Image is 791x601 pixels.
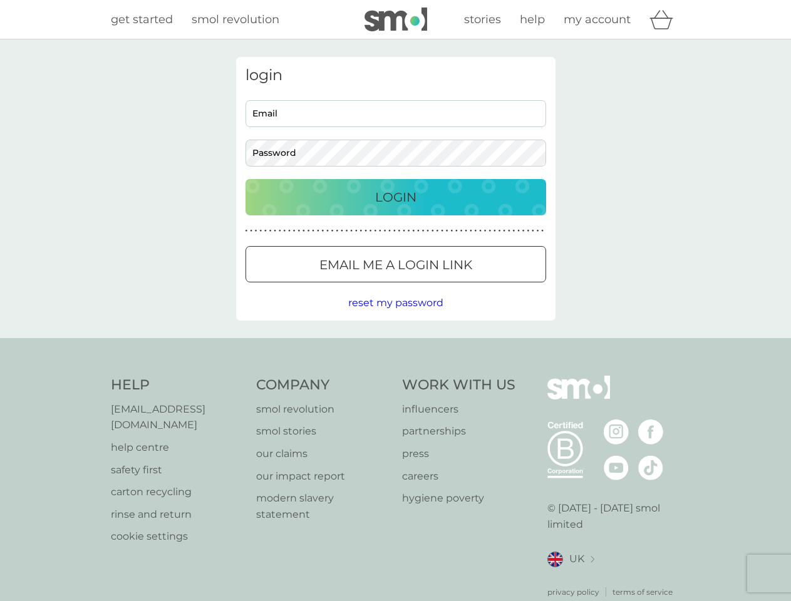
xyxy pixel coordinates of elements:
[336,228,338,234] p: ●
[384,228,386,234] p: ●
[613,586,673,598] p: terms of service
[192,13,279,26] span: smol revolution
[489,228,491,234] p: ●
[508,228,510,234] p: ●
[450,228,453,234] p: ●
[297,228,300,234] p: ●
[604,419,629,444] img: visit the smol Instagram page
[402,446,515,462] a: press
[460,228,463,234] p: ●
[479,228,482,234] p: ●
[564,11,631,29] a: my account
[402,401,515,418] a: influencers
[246,179,546,215] button: Login
[256,423,390,439] a: smol stories
[250,228,252,234] p: ●
[284,228,286,234] p: ●
[527,228,529,234] p: ●
[348,297,443,309] span: reset my password
[541,228,544,234] p: ●
[379,228,381,234] p: ●
[111,439,244,456] a: help centre
[520,13,545,26] span: help
[402,490,515,506] a: hygiene poverty
[111,484,244,500] a: carton recycling
[279,228,281,234] p: ●
[350,228,353,234] p: ●
[341,228,343,234] p: ●
[494,228,496,234] p: ●
[432,228,434,234] p: ●
[274,228,276,234] p: ●
[255,228,257,234] p: ●
[256,376,390,395] h4: Company
[256,468,390,485] a: our impact report
[192,11,279,29] a: smol revolution
[437,228,439,234] p: ●
[364,228,367,234] p: ●
[517,228,520,234] p: ●
[604,455,629,480] img: visit the smol Youtube page
[484,228,487,234] p: ●
[402,423,515,439] p: partnerships
[532,228,534,234] p: ●
[422,228,425,234] p: ●
[470,228,472,234] p: ●
[264,228,267,234] p: ●
[312,228,314,234] p: ●
[317,228,319,234] p: ●
[374,228,376,234] p: ●
[402,468,515,485] a: careers
[638,419,663,444] img: visit the smol Facebook page
[346,228,348,234] p: ●
[398,228,401,234] p: ●
[288,228,291,234] p: ●
[499,228,501,234] p: ●
[547,552,563,567] img: UK flag
[364,8,427,31] img: smol
[569,551,584,567] span: UK
[269,228,272,234] p: ●
[302,228,305,234] p: ●
[111,462,244,478] a: safety first
[293,228,296,234] p: ●
[455,228,458,234] p: ●
[503,228,505,234] p: ●
[513,228,515,234] p: ●
[111,528,244,545] a: cookie settings
[547,376,610,418] img: smol
[246,228,248,234] p: ●
[256,401,390,418] p: smol revolution
[475,228,477,234] p: ●
[111,376,244,395] h4: Help
[388,228,391,234] p: ●
[465,228,467,234] p: ●
[111,11,173,29] a: get started
[111,401,244,433] a: [EMAIL_ADDRESS][DOMAIN_NAME]
[402,376,515,395] h4: Work With Us
[111,13,173,26] span: get started
[417,228,420,234] p: ●
[464,11,501,29] a: stories
[256,446,390,462] p: our claims
[246,66,546,85] h3: login
[446,228,448,234] p: ●
[649,7,681,32] div: basket
[520,11,545,29] a: help
[412,228,415,234] p: ●
[308,228,310,234] p: ●
[547,586,599,598] a: privacy policy
[564,13,631,26] span: my account
[638,455,663,480] img: visit the smol Tiktok page
[111,506,244,523] a: rinse and return
[256,490,390,522] a: modern slavery statement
